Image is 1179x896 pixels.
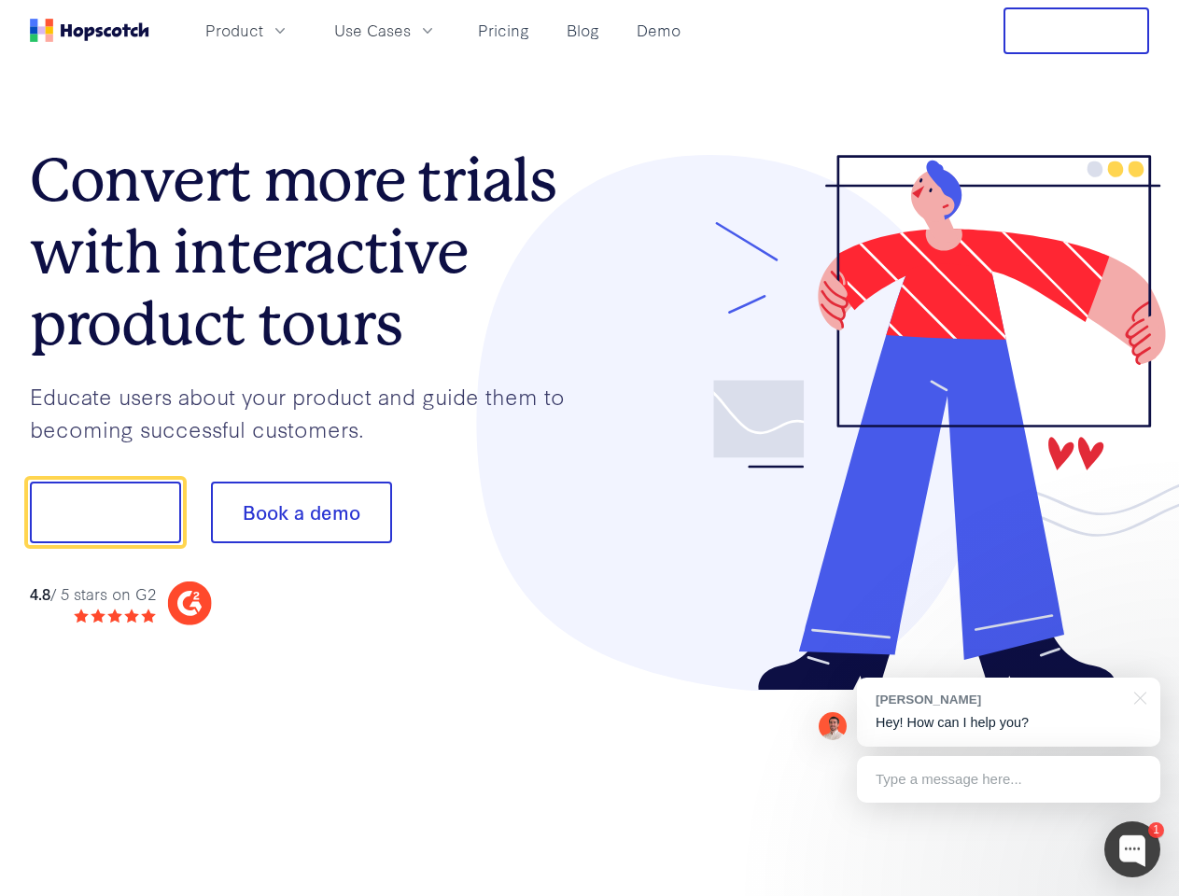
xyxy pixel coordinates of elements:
span: Product [205,19,263,42]
button: Product [194,15,301,46]
a: Blog [559,15,607,46]
div: Type a message here... [857,756,1160,803]
button: Free Trial [1004,7,1149,54]
a: Home [30,19,149,42]
div: 1 [1148,822,1164,838]
h1: Convert more trials with interactive product tours [30,145,590,359]
span: Use Cases [334,19,411,42]
div: [PERSON_NAME] [876,691,1123,708]
a: Demo [629,15,688,46]
a: Pricing [470,15,537,46]
button: Use Cases [323,15,448,46]
p: Hey! How can I help you? [876,713,1142,733]
button: Show me! [30,482,181,543]
button: Book a demo [211,482,392,543]
p: Educate users about your product and guide them to becoming successful customers. [30,380,590,444]
strong: 4.8 [30,582,50,604]
img: Mark Spera [819,712,847,740]
div: / 5 stars on G2 [30,582,156,606]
